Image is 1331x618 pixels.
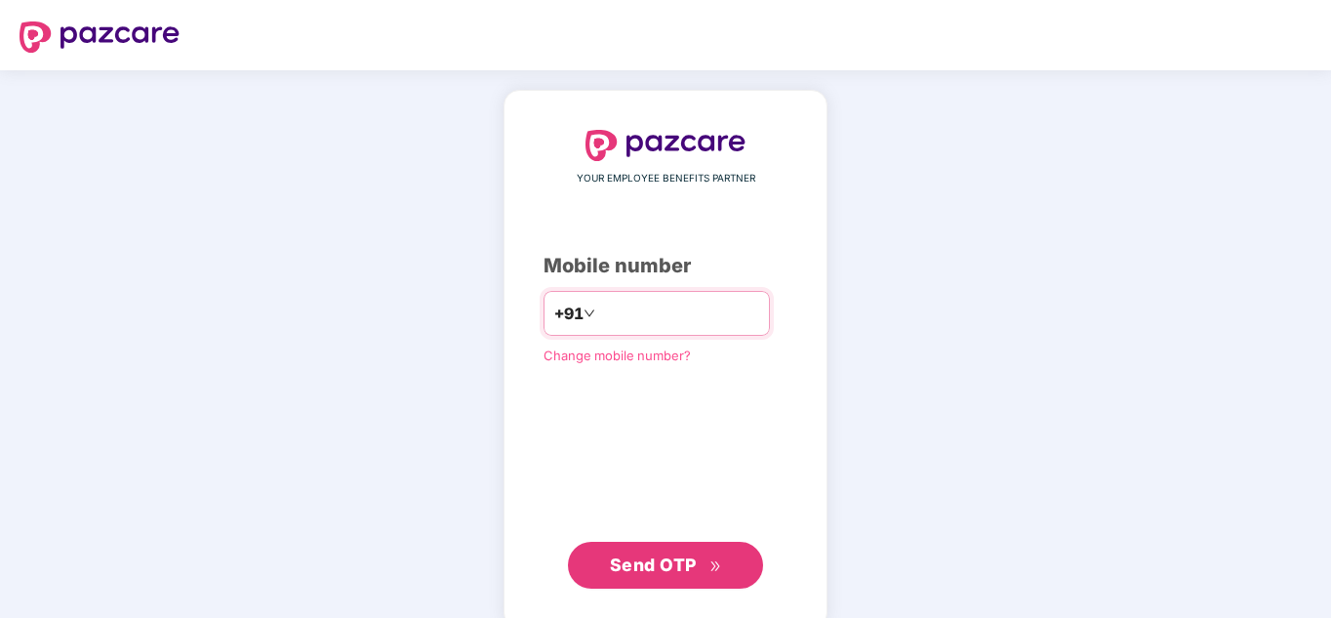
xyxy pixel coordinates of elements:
span: double-right [709,560,722,573]
img: logo [20,21,180,53]
span: down [584,308,595,319]
div: Mobile number [544,251,787,281]
a: Change mobile number? [544,348,691,363]
span: Send OTP [610,555,697,575]
img: logo [585,130,746,161]
span: YOUR EMPLOYEE BENEFITS PARTNER [577,171,755,186]
button: Send OTPdouble-right [568,542,763,589]
span: +91 [554,302,584,326]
